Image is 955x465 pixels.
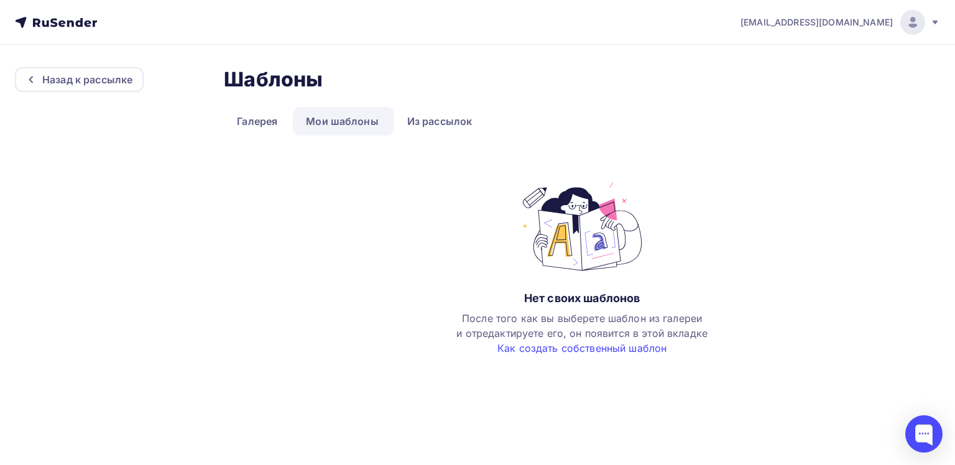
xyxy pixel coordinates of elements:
a: Мои шаблоны [293,107,392,136]
a: [EMAIL_ADDRESS][DOMAIN_NAME] [740,10,940,35]
div: Нет своих шаблонов [524,291,640,306]
span: После того как вы выберете шаблон из галереи и отредактируете его, он появится в этой вкладке [456,312,708,354]
div: Назад к рассылке [42,72,132,87]
a: Галерея [224,107,290,136]
a: Как создать собственный шаблон [497,342,667,354]
h2: Шаблоны [224,67,323,92]
span: [EMAIL_ADDRESS][DOMAIN_NAME] [740,16,893,29]
a: Из рассылок [394,107,486,136]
